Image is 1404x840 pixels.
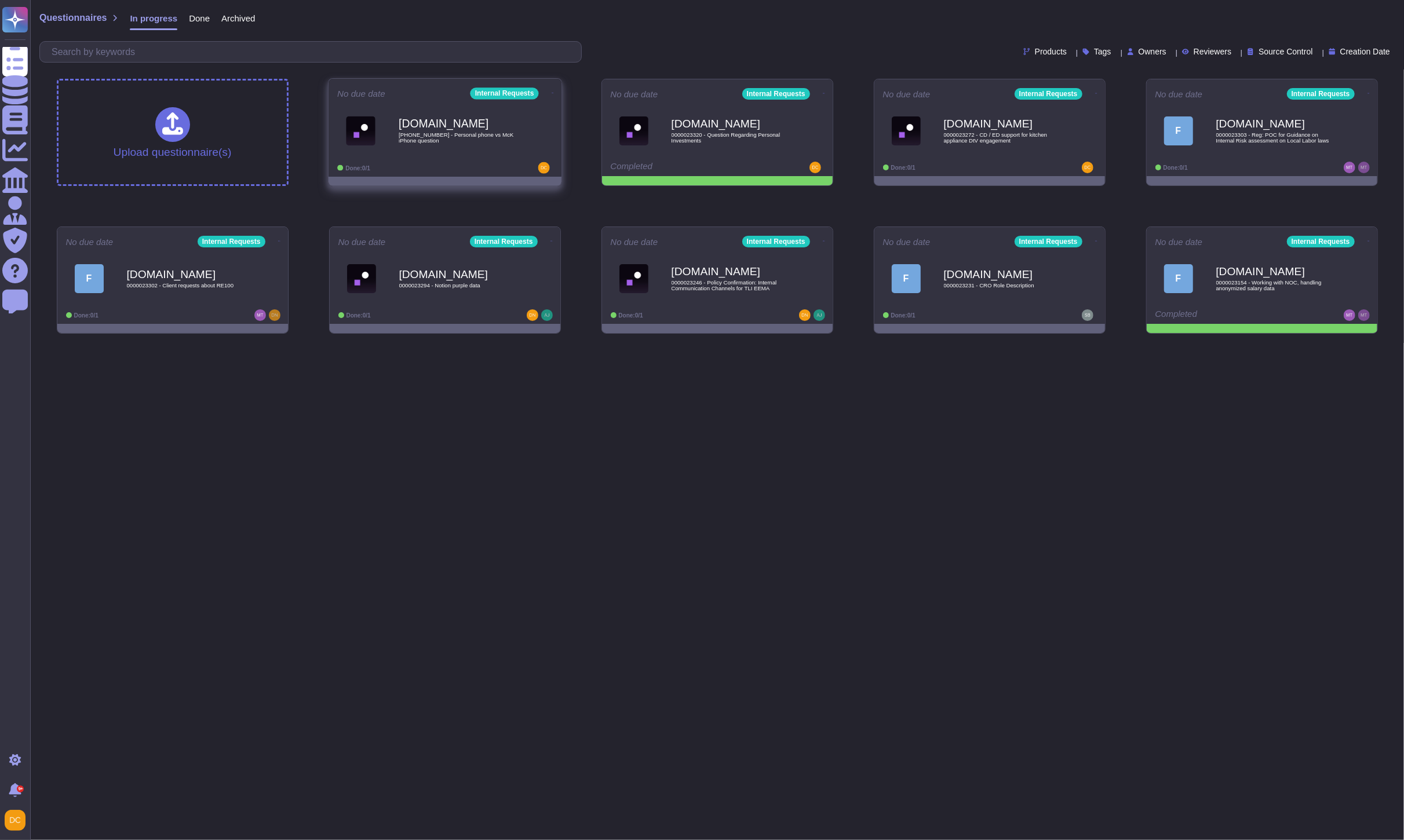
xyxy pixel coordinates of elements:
[892,116,921,145] img: Logo
[944,269,1060,280] b: [DOMAIN_NAME]
[611,90,658,98] span: No due date
[269,309,280,321] img: user
[1094,48,1111,56] span: Tags
[1340,48,1390,56] span: Creation Date
[672,266,787,277] b: [DOMAIN_NAME]
[527,309,538,321] img: user
[46,42,581,62] input: Search by keywords
[1139,48,1166,56] span: Owners
[470,236,538,247] div: Internal Requests
[1155,238,1203,246] span: No due date
[337,89,385,98] span: No due date
[254,309,266,321] img: user
[347,312,371,319] span: Done: 0/1
[74,312,99,319] span: Done: 0/1
[189,14,210,23] span: Done
[1015,236,1082,247] div: Internal Requests
[127,283,243,288] span: 0000023302 - Client requests about RE100
[883,90,931,98] span: No due date
[1164,165,1188,171] span: Done: 0/1
[891,165,916,171] span: Done: 0/1
[814,309,825,321] img: user
[1035,48,1067,56] span: Products
[1216,118,1332,129] b: [DOMAIN_NAME]
[221,14,255,23] span: Archived
[742,236,810,247] div: Internal Requests
[1287,88,1355,100] div: Internal Requests
[742,88,810,100] div: Internal Requests
[619,116,648,145] img: Logo
[338,238,386,246] span: No due date
[346,116,375,145] img: Logo
[399,269,515,280] b: [DOMAIN_NAME]
[883,238,931,246] span: No due date
[1216,280,1332,291] span: 0000023154 - Working with NOC, handling anonymized salary data
[75,264,104,293] div: F
[538,162,549,174] img: user
[892,264,921,293] div: F
[470,87,538,99] div: Internal Requests
[1164,264,1193,293] div: F
[66,238,114,246] span: No due date
[1358,309,1370,321] img: user
[1216,132,1332,143] span: 0000023303 - Reg: POC for Guidance on Internal Risk assessment on Local Labor laws
[130,14,177,23] span: In progress
[541,309,553,321] img: user
[1082,309,1093,321] img: user
[619,312,643,319] span: Done: 0/1
[399,132,516,143] span: [PHONE_NUMBER] - Personal phone vs McK iPhone question
[1344,309,1355,321] img: user
[944,283,1060,288] span: 0000023231 - CRO Role Description
[672,132,787,143] span: 0000023320 - Question Regarding Personal Investments
[347,264,376,293] img: Logo
[1216,266,1332,277] b: [DOMAIN_NAME]
[944,118,1060,129] b: [DOMAIN_NAME]
[345,165,370,171] span: Done: 0/1
[1344,162,1355,173] img: user
[399,118,516,129] b: [DOMAIN_NAME]
[1194,48,1231,56] span: Reviewers
[198,236,265,247] div: Internal Requests
[799,309,811,321] img: user
[39,13,107,23] span: Questionnaires
[1015,88,1082,100] div: Internal Requests
[672,280,787,291] span: 0000023246 - Policy Confirmation: Internal Communication Channels for TLI EEMA
[619,264,648,293] img: Logo
[5,810,25,831] img: user
[611,238,658,246] span: No due date
[399,283,515,288] span: 0000023294 - Notion purple data
[891,312,916,319] span: Done: 0/1
[114,107,232,158] div: Upload questionnaire(s)
[672,118,787,129] b: [DOMAIN_NAME]
[1358,162,1370,173] img: user
[809,162,821,173] img: user
[1155,309,1297,321] div: Completed
[1259,48,1312,56] span: Source Control
[1164,116,1193,145] div: F
[2,808,34,833] button: user
[1287,236,1355,247] div: Internal Requests
[17,786,24,792] div: 9+
[1082,162,1093,173] img: user
[127,269,243,280] b: [DOMAIN_NAME]
[611,162,753,173] div: Completed
[1155,90,1203,98] span: No due date
[944,132,1060,143] span: 0000023272 - CD / ED support for kitchen appliance DtV engagement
